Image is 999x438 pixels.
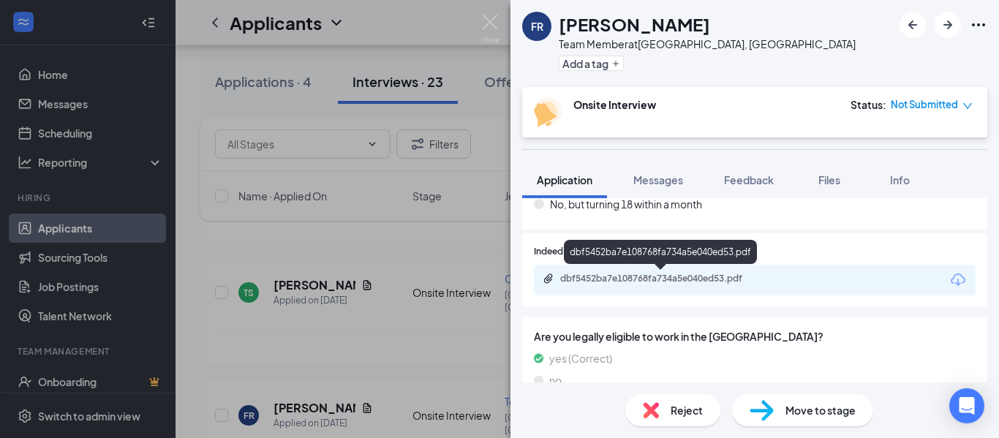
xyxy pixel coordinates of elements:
span: Files [818,173,840,186]
a: Paperclipdbf5452ba7e108768fa734a5e040ed53.pdf [543,273,780,287]
div: dbf5452ba7e108768fa734a5e040ed53.pdf [560,273,765,284]
div: dbf5452ba7e108768fa734a5e040ed53.pdf [564,240,757,264]
span: Info [890,173,910,186]
span: Reject [671,402,703,418]
svg: Paperclip [543,273,554,284]
button: ArrowLeftNew [900,12,926,38]
div: Team Member at [GEOGRAPHIC_DATA], [GEOGRAPHIC_DATA] [559,37,856,51]
button: PlusAdd a tag [559,56,624,71]
button: ArrowRight [935,12,961,38]
span: Are you legally eligible to work in the [GEOGRAPHIC_DATA]? [534,328,976,344]
span: down [962,101,973,111]
svg: Ellipses [970,16,987,34]
span: Indeed Resume [534,245,598,259]
span: No, but turning 18 within a month [550,196,702,212]
svg: ArrowRight [939,16,957,34]
div: Open Intercom Messenger [949,388,984,423]
svg: Download [949,271,967,289]
span: Feedback [724,173,774,186]
div: FR [531,19,543,34]
h1: [PERSON_NAME] [559,12,710,37]
span: yes (Correct) [549,350,612,366]
span: Messages [633,173,683,186]
span: no [549,372,562,388]
span: Move to stage [785,402,856,418]
span: Application [537,173,592,186]
div: Status : [851,97,886,112]
b: Onsite Interview [573,98,656,111]
svg: Plus [611,59,620,68]
svg: ArrowLeftNew [904,16,921,34]
span: Not Submitted [891,97,958,112]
